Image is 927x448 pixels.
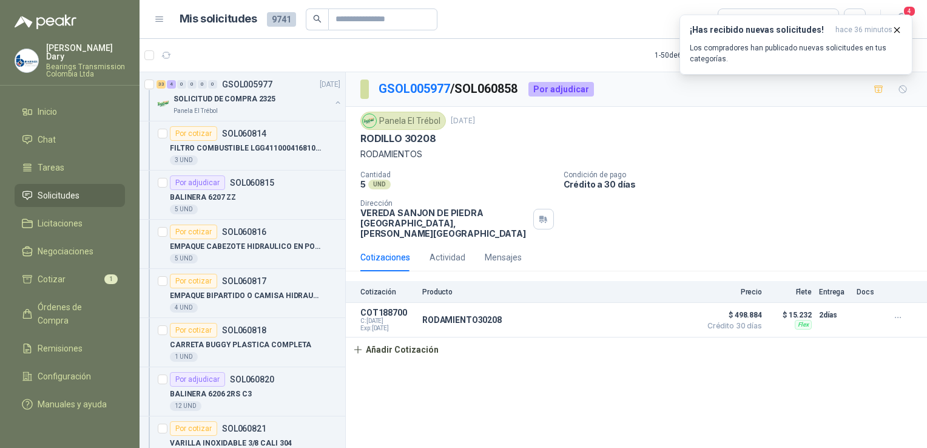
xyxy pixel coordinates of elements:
[15,212,125,235] a: Licitaciones
[157,77,343,116] a: 33 4 0 0 0 0 GSOL005977[DATE] Company LogoSOLICITUD DE COMPRA 2325Panela El Trébol
[422,288,694,296] p: Producto
[170,155,198,165] div: 3 UND
[140,318,345,367] a: Por cotizarSOL060818CARRETA BUGGY PLASTICA COMPLETA1 UND
[360,199,528,208] p: Dirección
[15,156,125,179] a: Tareas
[46,44,125,61] p: [PERSON_NAME] Dary
[795,320,812,330] div: Flex
[15,337,125,360] a: Remisiones
[38,398,107,411] span: Manuales y ayuda
[157,80,166,89] div: 33
[15,128,125,151] a: Chat
[857,288,881,296] p: Docs
[769,288,812,296] p: Flete
[360,251,410,264] div: Cotizaciones
[726,13,751,26] div: Todas
[379,81,450,96] a: GSOL005977
[360,325,415,332] span: Exp: [DATE]
[15,100,125,123] a: Inicio
[430,251,465,264] div: Actividad
[701,288,762,296] p: Precio
[819,308,849,322] p: 2 días
[104,274,118,284] span: 1
[360,171,554,179] p: Cantidad
[170,339,311,351] p: CARRETA BUGGY PLASTICA COMPLETA
[346,338,445,362] button: Añadir Cotización
[170,303,198,313] div: 4 UND
[170,290,321,302] p: EMPAQUE BIPARTIDO O CAMISA HIDRAULICA
[655,46,733,65] div: 1 - 50 de 6542
[167,80,176,89] div: 4
[180,10,257,28] h1: Mis solicitudes
[170,389,252,400] p: BALINERA 6206 2RS C3
[174,93,275,105] p: SOLICITUD DE COMPRA 2325
[170,143,321,154] p: FILTRO COMBUSTIBLE LGG4110004168101 CARG
[222,277,266,285] p: SOL060817
[363,114,376,127] img: Company Logo
[222,80,272,89] p: GSOL005977
[360,208,528,239] p: VEREDA SANJON DE PIEDRA [GEOGRAPHIC_DATA] , [PERSON_NAME][GEOGRAPHIC_DATA]
[177,80,186,89] div: 0
[368,180,391,189] div: UND
[15,365,125,388] a: Configuración
[38,342,83,355] span: Remisiones
[564,179,923,189] p: Crédito a 30 días
[140,367,345,416] a: Por adjudicarSOL060820BALINERA 6206 2RS C312 UND
[222,424,266,433] p: SOL060821
[360,288,415,296] p: Cotización
[170,225,217,239] div: Por cotizar
[170,241,321,253] p: EMPAQUE CABEZOTE HIDRAULICO EN POLIURE
[15,268,125,291] a: Cotizar1
[170,401,201,411] div: 12 UND
[360,132,436,145] p: RODILLO 30208
[38,189,79,202] span: Solicitudes
[267,12,296,27] span: 9741
[174,106,218,116] p: Panela El Trébol
[360,308,415,317] p: COT188700
[360,112,446,130] div: Panela El Trébol
[170,205,198,214] div: 5 UND
[222,228,266,236] p: SOL060816
[38,133,56,146] span: Chat
[891,8,912,30] button: 4
[15,49,38,72] img: Company Logo
[690,42,902,64] p: Los compradores han publicado nuevas solicitudes en tus categorías.
[170,254,198,263] div: 5 UND
[835,25,892,35] span: hace 36 minutos
[170,192,236,203] p: BALINERA 6207 ZZ
[903,5,916,17] span: 4
[15,184,125,207] a: Solicitudes
[46,63,125,78] p: Bearings Transmission Colombia Ltda
[379,80,519,98] p: / SOL060858
[564,171,923,179] p: Condición de pago
[140,171,345,220] a: Por adjudicarSOL060815BALINERA 6207 ZZ5 UND
[38,161,64,174] span: Tareas
[38,300,113,327] span: Órdenes de Compra
[769,308,812,322] p: $ 15.232
[360,179,366,189] p: 5
[690,25,831,35] h3: ¡Has recibido nuevas solicitudes!
[313,15,322,23] span: search
[701,308,762,322] span: $ 498.884
[140,269,345,318] a: Por cotizarSOL060817EMPAQUE BIPARTIDO O CAMISA HIDRAULICA4 UND
[170,274,217,288] div: Por cotizar
[15,15,76,29] img: Logo peakr
[320,79,340,90] p: [DATE]
[38,217,83,230] span: Licitaciones
[528,82,594,97] div: Por adjudicar
[38,105,57,118] span: Inicio
[422,315,502,325] p: RODAMIENTO30208
[208,80,217,89] div: 0
[222,326,266,334] p: SOL060818
[451,115,475,127] p: [DATE]
[15,240,125,263] a: Negociaciones
[360,148,912,161] p: RODAMIENTOS
[170,323,217,338] div: Por cotizar
[230,375,274,384] p: SOL060820
[15,393,125,416] a: Manuales y ayuda
[38,370,91,383] span: Configuración
[701,322,762,330] span: Crédito 30 días
[38,273,66,286] span: Cotizar
[170,372,225,387] div: Por adjudicar
[230,178,274,187] p: SOL060815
